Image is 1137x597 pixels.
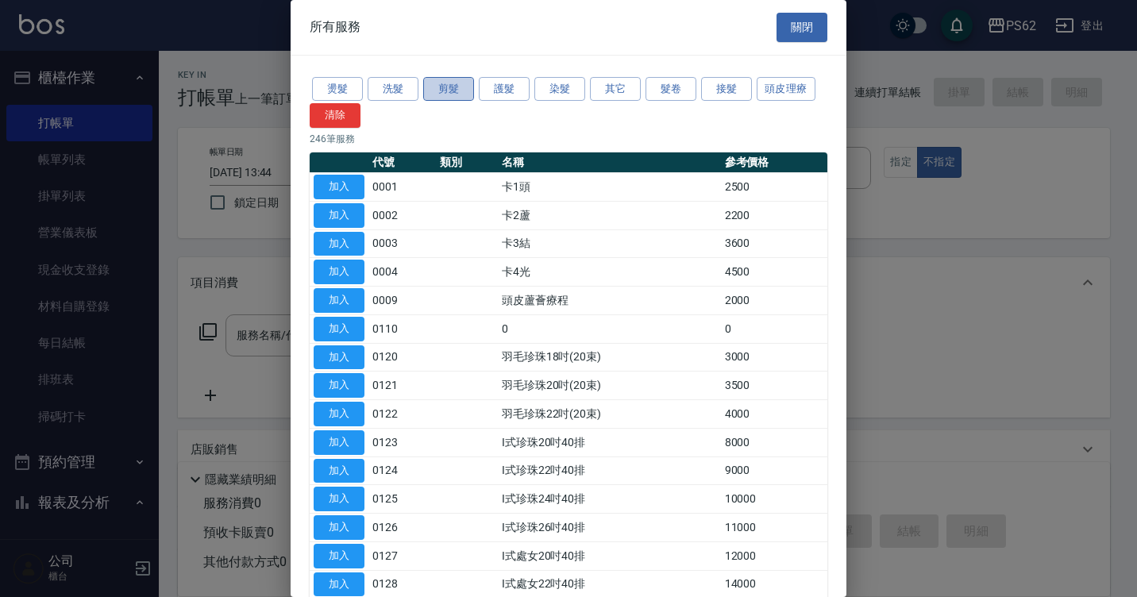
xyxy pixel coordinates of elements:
td: 11000 [721,514,827,542]
td: 羽毛珍珠22吋(20束) [498,400,721,429]
td: I式處女20吋40排 [498,541,721,570]
td: 0110 [368,314,436,343]
td: 0122 [368,400,436,429]
button: 清除 [310,103,360,128]
td: 3000 [721,343,827,372]
button: 加入 [314,544,364,568]
td: 0002 [368,201,436,229]
td: 羽毛珍珠20吋(20束) [498,372,721,400]
span: 所有服務 [310,19,360,35]
button: 加入 [314,373,364,398]
button: 洗髮 [368,77,418,102]
td: 卡1頭 [498,173,721,202]
td: I式珍珠24吋40排 [498,485,721,514]
td: 0124 [368,456,436,485]
button: 加入 [314,402,364,426]
td: I式珍珠20吋40排 [498,428,721,456]
td: 2200 [721,201,827,229]
td: 羽毛珍珠18吋(20束) [498,343,721,372]
button: 髮卷 [646,77,696,102]
button: 加入 [314,487,364,511]
button: 加入 [314,175,364,199]
td: 9000 [721,456,827,485]
td: 0009 [368,287,436,315]
th: 名稱 [498,152,721,173]
button: 其它 [590,77,641,102]
td: I式珍珠26吋40排 [498,514,721,542]
button: 染髮 [534,77,585,102]
td: 2000 [721,287,827,315]
button: 頭皮理療 [757,77,815,102]
td: 0123 [368,428,436,456]
td: 0127 [368,541,436,570]
td: 0126 [368,514,436,542]
td: 0120 [368,343,436,372]
button: 加入 [314,232,364,256]
td: I式珍珠22吋40排 [498,456,721,485]
th: 代號 [368,152,436,173]
button: 加入 [314,260,364,284]
button: 加入 [314,515,364,540]
button: 加入 [314,288,364,313]
th: 類別 [436,152,497,173]
button: 剪髮 [423,77,474,102]
button: 加入 [314,203,364,228]
td: 卡4光 [498,258,721,287]
td: 0 [721,314,827,343]
td: 0125 [368,485,436,514]
button: 加入 [314,430,364,455]
td: 2500 [721,173,827,202]
button: 加入 [314,459,364,483]
td: 0 [498,314,721,343]
button: 加入 [314,317,364,341]
button: 接髮 [701,77,752,102]
td: 4500 [721,258,827,287]
td: 卡3結 [498,229,721,258]
p: 246 筆服務 [310,132,827,146]
button: 關閉 [777,13,827,42]
td: 10000 [721,485,827,514]
button: 加入 [314,572,364,597]
td: 4000 [721,400,827,429]
td: 0004 [368,258,436,287]
td: 0003 [368,229,436,258]
td: 3600 [721,229,827,258]
td: 卡2蘆 [498,201,721,229]
td: 0001 [368,173,436,202]
td: 12000 [721,541,827,570]
button: 燙髮 [312,77,363,102]
td: 8000 [721,428,827,456]
button: 加入 [314,345,364,370]
td: 頭皮蘆薈療程 [498,287,721,315]
td: 0121 [368,372,436,400]
th: 參考價格 [721,152,827,173]
td: 3500 [721,372,827,400]
button: 護髮 [479,77,530,102]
